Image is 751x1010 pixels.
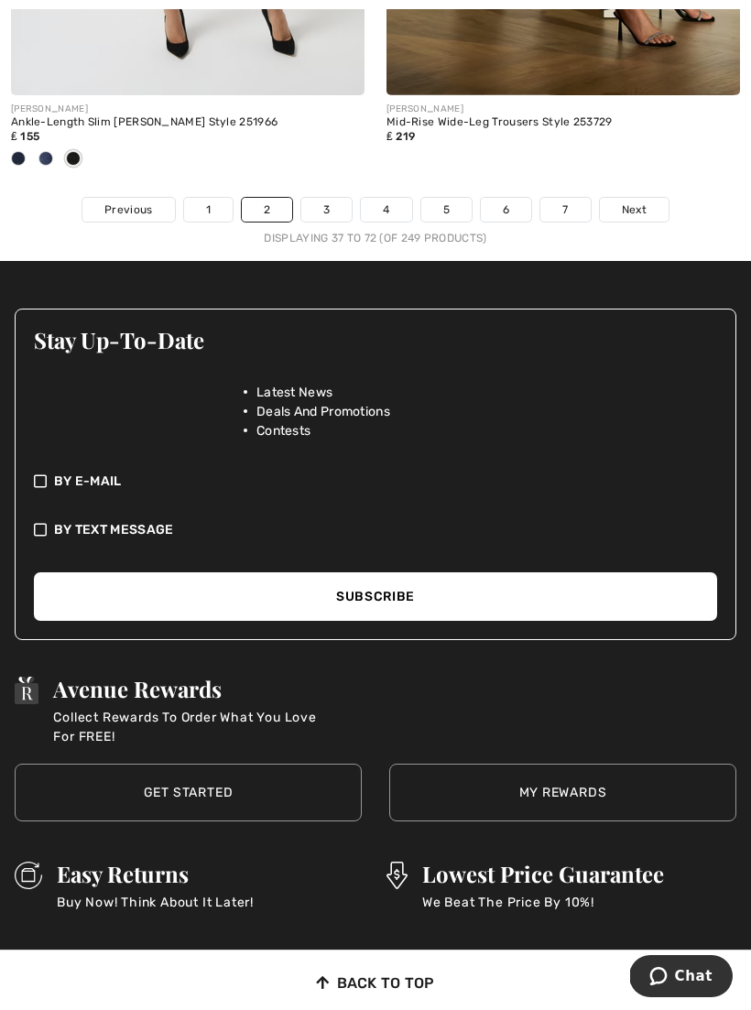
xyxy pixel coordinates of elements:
[15,677,38,704] img: Avenue Rewards
[11,130,39,143] span: ₤ 155
[32,145,60,175] div: Denim Medium Blue
[53,708,328,746] p: Collect Rewards To Order What You Love For FREE!
[256,402,390,421] span: Deals And Promotions
[256,383,332,402] span: Latest News
[600,198,669,222] a: Next
[422,893,664,931] p: We Beat The Price By 10%!
[386,116,740,129] div: Mid-Rise Wide-Leg Trousers Style 253729
[15,862,42,889] img: Easy Returns
[5,145,32,175] div: Dark Denim Blue
[15,764,362,821] a: Get Started
[184,198,233,222] a: 1
[256,421,310,440] span: Contests
[386,103,740,116] div: [PERSON_NAME]
[421,198,472,222] a: 5
[34,472,47,491] img: check
[389,764,736,821] a: My Rewards
[57,862,254,885] h3: Easy Returns
[60,145,87,175] div: Black
[53,677,328,700] h3: Avenue Rewards
[622,201,647,218] span: Next
[386,130,415,143] span: ₤ 219
[11,103,365,116] div: [PERSON_NAME]
[301,198,352,222] a: 3
[361,198,411,222] a: 4
[242,198,292,222] a: 2
[82,198,174,222] a: Previous
[11,116,365,129] div: Ankle-Length Slim [PERSON_NAME] Style 251966
[630,955,733,1001] iframe: Opens a widget where you can chat to one of our agents
[54,520,174,539] span: By Text Message
[422,862,664,885] h3: Lowest Price Guarantee
[540,198,590,222] a: 7
[54,472,122,491] span: By E-mail
[34,572,717,621] button: Subscribe
[104,201,152,218] span: Previous
[386,862,408,889] img: Lowest Price Guarantee
[481,198,531,222] a: 6
[57,893,254,931] p: Buy Now! Think About It Later!
[34,520,47,539] img: check
[34,328,717,352] h3: Stay Up-To-Date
